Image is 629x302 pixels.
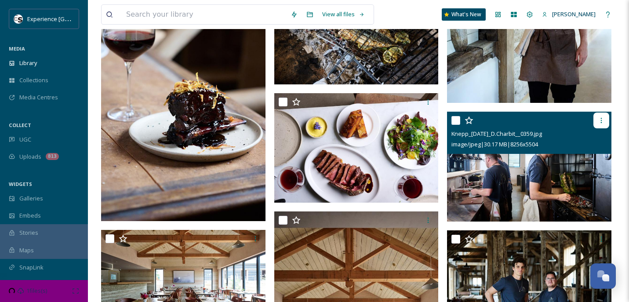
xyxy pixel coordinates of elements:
span: Galleries [19,194,43,203]
span: Experience [GEOGRAPHIC_DATA] [27,15,114,23]
a: View all files [318,6,369,23]
a: [PERSON_NAME] [538,6,600,23]
span: WIDGETS [9,181,32,187]
span: Collections [19,76,48,84]
span: Embeds [19,211,41,220]
span: Library [19,59,37,67]
img: Knepp_08.08.23_D.Charbit_0420.jpg [274,93,439,203]
img: WSCC%20ES%20Socials%20Icon%20-%20Secondary%20-%20Black.jpg [14,15,23,23]
span: Knepp_[DATE]_D.Charbit__0359.jpg [451,130,542,138]
a: What's New [442,8,486,21]
span: COLLECT [9,122,31,128]
span: [PERSON_NAME] [552,10,596,18]
span: Uploads [19,153,41,161]
span: MEDIA [9,45,25,52]
span: image/jpeg | 30.17 MB | 8256 x 5504 [451,140,538,148]
span: Stories [19,229,38,237]
button: Open Chat [590,263,616,289]
span: SnapLink [19,263,44,272]
div: 813 [46,153,59,160]
input: Search your library [122,5,286,24]
span: Maps [19,246,34,255]
span: UGC [19,135,31,144]
span: Media Centres [19,93,58,102]
span: 1 files(s) [26,287,47,295]
img: Knepp_08.08.23_D.Charbit__0359.jpg [447,112,611,222]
